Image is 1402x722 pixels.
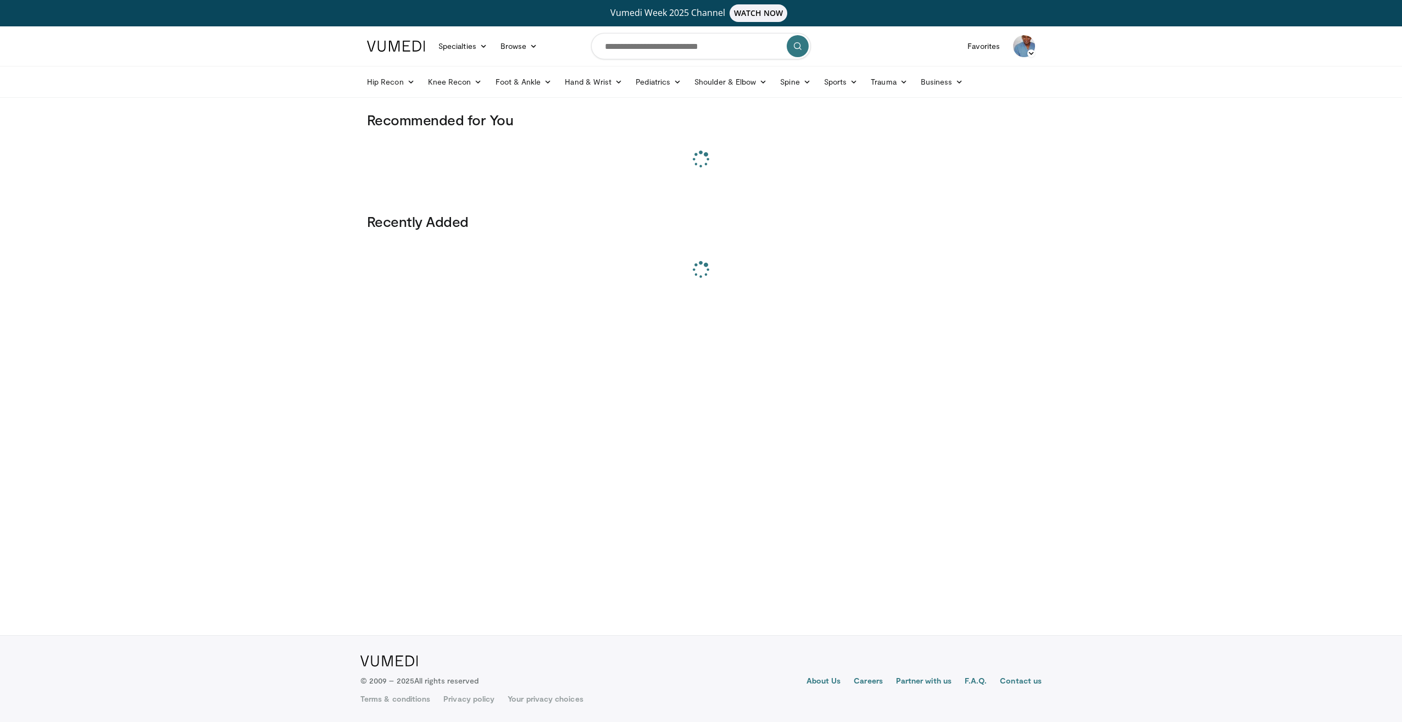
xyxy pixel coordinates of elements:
a: Sports [817,71,865,93]
input: Search topics, interventions [591,33,811,59]
a: Vumedi Week 2025 ChannelWATCH NOW [369,4,1033,22]
h3: Recommended for You [367,111,1035,129]
a: Pediatrics [629,71,688,93]
a: Careers [854,675,883,688]
a: Spine [774,71,817,93]
a: Your privacy choices [508,693,583,704]
a: Partner with us [896,675,952,688]
p: © 2009 – 2025 [360,675,479,686]
a: About Us [806,675,841,688]
a: Terms & conditions [360,693,430,704]
a: Contact us [1000,675,1042,688]
img: VuMedi Logo [360,656,418,667]
a: Hip Recon [360,71,421,93]
a: Hand & Wrist [558,71,629,93]
a: Specialties [432,35,494,57]
a: F.A.Q. [965,675,987,688]
a: Knee Recon [421,71,489,93]
a: Privacy policy [443,693,494,704]
a: Foot & Ankle [489,71,559,93]
img: VuMedi Logo [367,41,425,52]
a: Shoulder & Elbow [688,71,774,93]
span: WATCH NOW [730,4,788,22]
a: Business [914,71,970,93]
span: All rights reserved [414,676,479,685]
img: Avatar [1013,35,1035,57]
h3: Recently Added [367,213,1035,230]
a: Trauma [864,71,914,93]
a: Favorites [961,35,1006,57]
a: Browse [494,35,544,57]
